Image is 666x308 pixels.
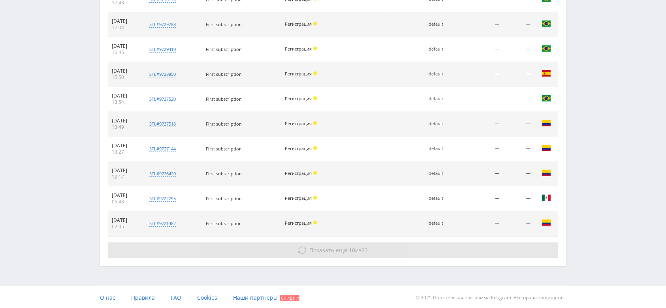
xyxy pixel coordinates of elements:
div: default [429,146,455,151]
span: Cookies [197,294,217,301]
div: 13:27 [112,149,138,155]
button: Показать ещё 10из23 [108,242,558,258]
div: default [429,96,455,101]
div: [DATE] [112,18,138,24]
span: Регистрация [285,220,312,226]
div: 02:05 [112,223,138,230]
span: Холд [313,146,317,150]
img: esp.png [542,69,551,78]
div: default [429,221,455,226]
div: [DATE] [112,68,138,74]
span: Холд [313,171,317,175]
span: Регистрация [285,170,312,176]
span: Правила [131,294,155,301]
div: 13:49 [112,124,138,130]
div: stl#9727520 [149,96,176,102]
span: First subscription [206,220,242,226]
td: — [503,62,534,87]
span: First subscription [206,171,242,177]
div: stl#9727144 [149,146,176,152]
td: — [503,112,534,137]
div: 13:54 [112,99,138,105]
td: — [503,186,534,211]
div: stl#9727518 [149,121,176,127]
td: — [503,12,534,37]
div: 12:17 [112,174,138,180]
div: default [429,121,455,126]
div: stl#9722795 [149,195,176,202]
img: col.png [542,143,551,153]
span: First subscription [206,21,242,27]
div: [DATE] [112,143,138,149]
span: Холд [313,96,317,100]
div: [DATE] [112,217,138,223]
div: [DATE] [112,192,138,199]
span: First subscription [206,96,242,102]
img: bra.png [542,44,551,53]
div: default [429,22,455,27]
div: [DATE] [112,167,138,174]
span: из [310,246,368,254]
td: — [503,37,534,62]
span: Скидки [280,295,299,301]
span: First subscription [206,195,242,201]
span: Наши партнеры [233,294,278,301]
span: Холд [313,196,317,200]
span: FAQ [171,294,181,301]
div: 17:04 [112,24,138,31]
div: [DATE] [112,43,138,49]
span: Регистрация [285,145,312,151]
div: 16:45 [112,49,138,56]
td: — [459,186,503,211]
span: First subscription [206,71,242,77]
td: — [503,137,534,162]
img: col.png [542,118,551,128]
span: Регистрация [285,21,312,27]
span: О нас [100,294,115,301]
span: Холд [313,71,317,75]
div: stl#9721482 [149,220,176,227]
img: col.png [542,168,551,178]
span: Показать ещё [310,246,348,254]
td: — [459,12,503,37]
td: — [503,87,534,112]
div: stl#9726420 [149,171,176,177]
div: default [429,47,455,52]
span: First subscription [206,46,242,52]
td: — [459,87,503,112]
div: stl#9729410 [149,46,176,53]
span: Регистрация [285,71,312,77]
span: Холд [313,121,317,125]
span: Регистрация [285,195,312,201]
td: — [459,137,503,162]
span: First subscription [206,121,242,127]
img: bra.png [542,94,551,103]
span: 10 [349,246,356,254]
img: col.png [542,218,551,227]
span: Регистрация [285,120,312,126]
td: — [459,162,503,186]
div: [DATE] [112,118,138,124]
span: Холд [313,47,317,51]
td: — [459,211,503,236]
div: default [429,71,455,77]
div: stl#9728850 [149,71,176,77]
span: Холд [313,22,317,26]
img: bra.png [542,19,551,28]
td: — [503,211,534,236]
td: — [459,37,503,62]
div: 06:43 [112,199,138,205]
span: Регистрация [285,96,312,101]
div: default [429,171,455,176]
div: 15:50 [112,74,138,81]
span: First subscription [206,146,242,152]
span: Регистрация [285,46,312,52]
td: — [503,162,534,186]
td: — [459,112,503,137]
td: — [459,62,503,87]
span: Холд [313,221,317,225]
img: mex.png [542,193,551,203]
div: [DATE] [112,93,138,99]
span: 23 [362,246,368,254]
div: stl#9729788 [149,21,176,28]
